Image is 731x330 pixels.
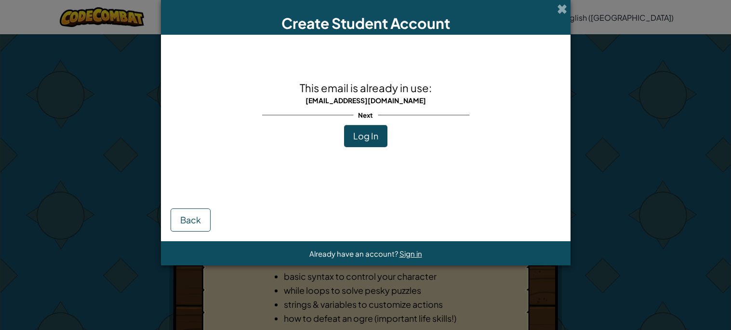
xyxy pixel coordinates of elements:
span: Create Student Account [281,14,450,32]
button: Log In [344,125,387,147]
span: Back [180,214,201,225]
span: [EMAIL_ADDRESS][DOMAIN_NAME] [306,96,426,105]
a: Sign in [399,249,422,258]
span: This email is already in use: [300,81,432,95]
span: Log In [353,130,378,141]
button: Back [171,208,211,232]
span: Next [353,108,378,122]
span: Already have an account? [309,249,399,258]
